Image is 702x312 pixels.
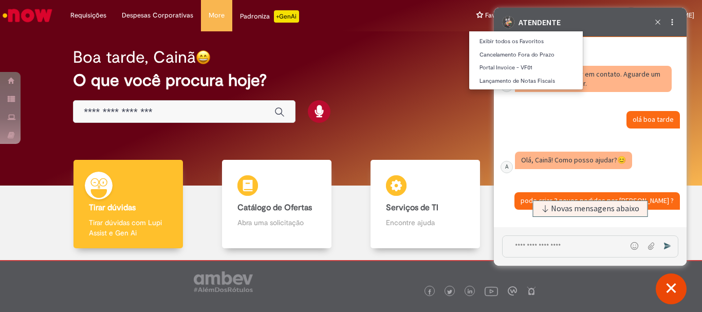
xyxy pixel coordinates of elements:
img: logo_footer_ambev_rotulo_gray.png [194,271,253,292]
iframe: Suporte do Bate-Papo [494,8,687,266]
span: Favoritos [485,10,513,21]
b: Tirar dúvidas [89,203,136,213]
img: logo_footer_youtube.png [485,284,498,298]
ul: Favoritos [469,31,583,90]
img: logo_footer_twitter.png [447,289,452,295]
a: Cancelamento Fora do Prazo [469,49,583,61]
b: Catálogo de Ofertas [237,203,312,213]
a: Lançamento de Notas Fiscais [469,76,583,87]
p: Encontre ajuda [386,217,464,228]
img: logo_footer_linkedin.png [468,289,473,295]
b: Serviços de TI [386,203,438,213]
img: happy-face.png [196,50,211,65]
span: Despesas Corporativas [122,10,193,21]
img: logo_footer_facebook.png [427,289,432,295]
h2: O que você procura hoje? [73,71,629,89]
p: Tirar dúvidas com Lupi Assist e Gen Ai [89,217,167,238]
img: ServiceNow [1,5,54,26]
span: Requisições [70,10,106,21]
p: Abra uma solicitação [237,217,316,228]
div: Padroniza [240,10,299,23]
a: Portal Invoice - VF01 [469,62,583,74]
span: More [209,10,225,21]
a: Catálogo de Ofertas Abra uma solicitação [202,160,351,249]
a: Tirar dúvidas Tirar dúvidas com Lupi Assist e Gen Ai [54,160,202,249]
h2: Boa tarde, Cainã [73,48,196,66]
p: +GenAi [274,10,299,23]
button: Fechar conversa de suporte [656,273,687,304]
a: Exibir todos os Favoritos [469,36,583,47]
a: Serviços de TI Encontre ajuda [351,160,500,249]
